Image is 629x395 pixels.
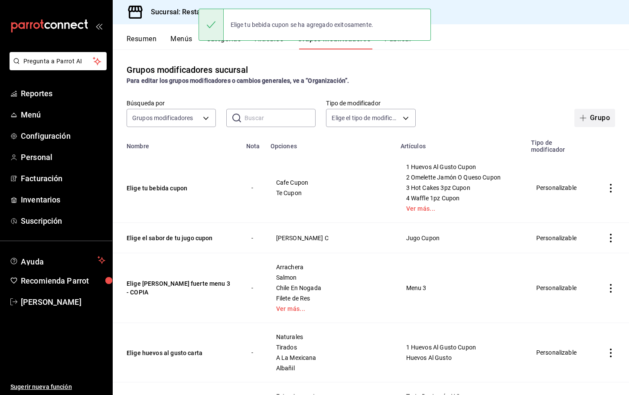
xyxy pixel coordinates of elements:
[276,180,385,186] span: Cafe Cupon
[276,295,385,301] span: Filete de Res
[127,77,349,84] strong: Para editar los grupos modificadores o cambios generales, ve a “Organización”.
[21,194,105,206] span: Inventarios
[21,275,105,287] span: Recomienda Parrot
[127,63,248,76] div: Grupos modificadores sucursal
[265,134,395,153] th: Opciones
[132,114,193,122] span: Grupos modificadores
[21,173,105,184] span: Facturación
[127,35,156,49] button: Resumen
[170,35,192,49] button: Menús
[127,234,231,242] button: Elige el sabor de tu jugo cupon
[241,323,265,382] td: -
[526,323,593,382] td: Personalizable
[406,206,515,212] a: Ver más...
[276,365,385,371] span: Albañil
[574,109,615,127] button: Grupo
[241,134,265,153] th: Nota
[276,334,385,340] span: Naturales
[6,63,107,72] a: Pregunta a Parrot AI
[10,52,107,70] button: Pregunta a Parrot AI
[241,153,265,223] td: -
[276,274,385,281] span: Salmon
[144,7,267,17] h3: Sucursal: Restaurante Maple (Cdmx)
[276,355,385,361] span: A La Mexicana
[332,114,399,122] span: Elige el tipo de modificador
[21,215,105,227] span: Suscripción
[406,195,515,201] span: 4 Waffle 1pz Cupon
[127,349,231,357] button: Elige huevos al gusto carta
[406,164,515,170] span: 1 Huevos Al Gusto Cupon
[526,153,593,223] td: Personalizable
[406,285,515,291] span: Menu 3
[276,264,385,270] span: Arrachera
[276,306,385,312] a: Ver más...
[241,253,265,323] td: -
[526,134,593,153] th: Tipo de modificador
[23,57,93,66] span: Pregunta a Parrot AI
[276,344,385,350] span: Tirados
[127,100,216,106] label: Búsqueda por
[21,88,105,99] span: Reportes
[606,184,615,193] button: actions
[526,223,593,253] td: Personalizable
[606,234,615,242] button: actions
[10,382,105,392] span: Sugerir nueva función
[21,130,105,142] span: Configuración
[606,349,615,357] button: actions
[95,23,102,29] button: open_drawer_menu
[326,100,415,106] label: Tipo de modificador
[127,279,231,297] button: Elige [PERSON_NAME] fuerte menu 3 - COPIA
[21,109,105,121] span: Menú
[127,184,231,193] button: Elige tu bebida cupon
[21,255,94,265] span: Ayuda
[21,296,105,308] span: [PERSON_NAME]
[244,109,316,127] input: Buscar
[21,151,105,163] span: Personal
[406,355,515,361] span: Huevos Al Gusto
[406,344,515,350] span: 1 Huevos Al Gusto Cupon
[276,190,385,196] span: Te Cupon
[526,253,593,323] td: Personalizable
[606,284,615,293] button: actions
[224,15,381,34] div: Elige tu bebida cupon se ha agregado exitosamente.
[276,235,385,241] span: [PERSON_NAME] C
[241,223,265,253] td: -
[276,285,385,291] span: Chile En Nogada
[113,134,241,153] th: Nombre
[127,35,629,49] div: navigation tabs
[406,174,515,180] span: 2 Omelette Jamón O Queso Cupon
[395,134,526,153] th: Artículos
[406,185,515,191] span: 3 Hot Cakes 3pz Cupon
[406,235,515,241] span: Jugo Cupon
